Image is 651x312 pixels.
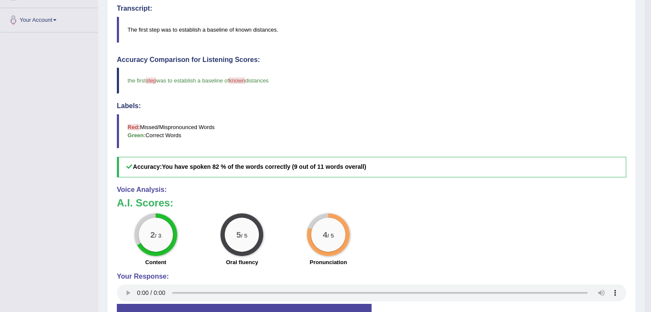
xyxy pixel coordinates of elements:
[226,258,258,266] label: Oral fluency
[128,77,146,84] span: the first
[146,77,157,84] span: step
[323,230,327,239] big: 4
[117,197,173,209] b: A.I. Scores:
[117,273,626,280] h4: Your Response:
[241,232,247,238] small: / 5
[245,77,269,84] span: distances
[155,232,161,238] small: / 3
[117,186,626,194] h4: Voice Analysis:
[327,232,334,238] small: / 5
[156,77,229,84] span: was to establish a baseline of
[117,102,626,110] h4: Labels:
[162,163,366,170] b: You have spoken 82 % of the words correctly (9 out of 11 words overall)
[150,230,155,239] big: 2
[117,157,626,177] h5: Accuracy:
[309,258,347,266] label: Pronunciation
[117,5,626,12] h4: Transcript:
[237,230,241,239] big: 5
[117,17,626,43] blockquote: The first step was to establish a baseline of known distances.
[145,258,166,266] label: Content
[117,114,626,148] blockquote: Missed/Mispronounced Words Correct Words
[229,77,245,84] span: known
[128,124,140,130] b: Red:
[128,132,146,138] b: Green:
[0,8,98,29] a: Your Account
[117,56,626,64] h4: Accuracy Comparison for Listening Scores:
